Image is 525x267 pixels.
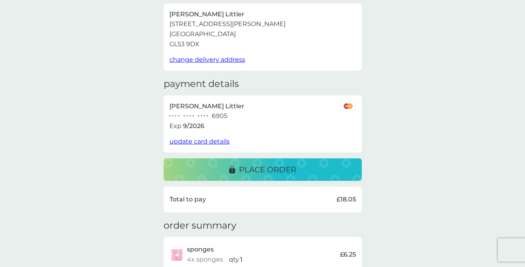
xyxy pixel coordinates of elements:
[201,114,202,118] p: ●
[169,194,206,205] p: Total to pay
[164,78,239,90] h3: payment details
[169,55,245,65] button: change delivery address
[337,194,356,205] p: £18.05
[183,114,185,118] p: ●
[169,121,181,131] p: Exp
[187,244,214,255] p: sponges
[206,114,208,118] p: ●
[169,101,244,111] p: [PERSON_NAME] Littler
[178,114,180,118] p: ●
[175,114,177,118] p: ●
[204,114,205,118] p: ●
[169,114,171,118] p: ●
[340,250,356,260] p: £6.25
[229,255,239,265] p: qty
[169,137,230,147] button: update card details
[240,255,242,265] p: 1
[239,163,296,176] p: place order
[169,9,244,19] p: [PERSON_NAME] Littler
[164,158,362,181] button: place order
[187,114,188,118] p: ●
[212,111,227,121] p: 6905
[198,114,199,118] p: ●
[183,121,204,131] p: 9 / 2026
[169,19,286,29] p: [STREET_ADDRESS][PERSON_NAME]
[164,220,236,231] h3: order summary
[169,29,236,39] p: [GEOGRAPHIC_DATA]
[172,114,174,118] p: ●
[189,114,191,118] p: ●
[169,56,245,63] span: change delivery address
[169,138,230,145] span: update card details
[187,255,223,265] p: 4x sponges
[192,114,194,118] p: ●
[169,39,199,49] p: GL53 9DX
